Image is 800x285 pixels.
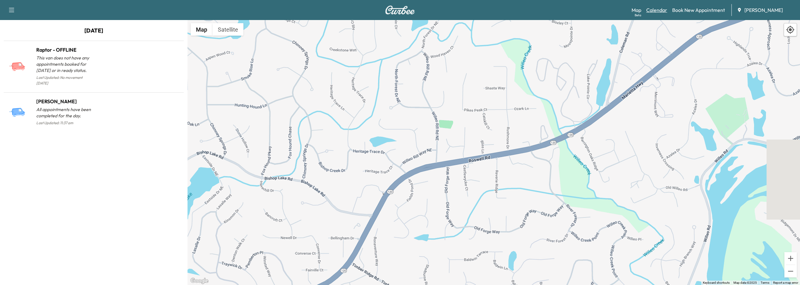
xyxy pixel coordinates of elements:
a: Open this area in Google Maps (opens a new window) [189,277,210,285]
a: Terms (opens in new tab) [761,281,769,284]
span: [PERSON_NAME] [744,6,783,14]
div: Recenter map [784,23,797,36]
span: Map data ©2025 [733,281,757,284]
a: Book New Appointment [672,6,725,14]
h1: [PERSON_NAME] [36,98,94,105]
a: Calendar [646,6,667,14]
button: Show satellite imagery [212,23,243,36]
a: MapBeta [632,6,641,14]
button: Keyboard shortcuts [703,281,730,285]
p: Last Updated: 11:37 am [36,119,94,127]
p: This van does not have any appointments booked for [DATE] or in ready status. [36,55,94,74]
img: Curbee Logo [385,6,415,14]
button: Zoom in [784,252,797,265]
p: All appointments have been completed for the day. [36,106,94,119]
button: Show street map [191,23,212,36]
h1: Raptor - OFFLINE [36,46,94,53]
div: Beta [635,13,641,18]
p: Last Updated: No movement [DATE] [36,74,94,87]
img: Google [189,277,210,285]
a: Report a map error [773,281,798,284]
button: Zoom out [784,265,797,277]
